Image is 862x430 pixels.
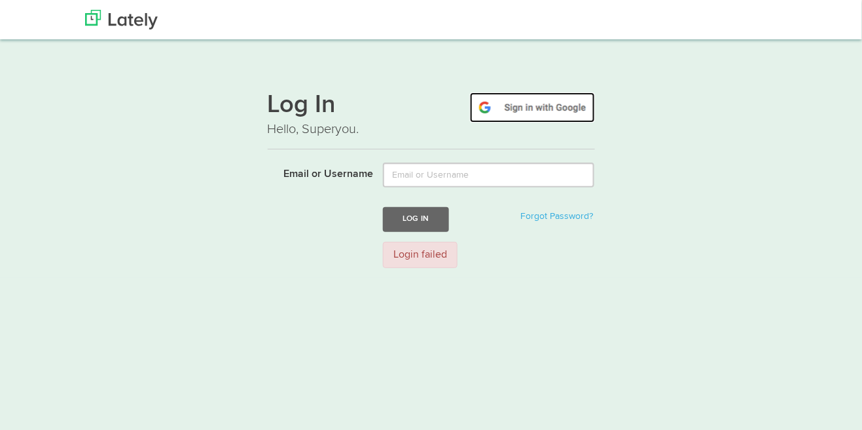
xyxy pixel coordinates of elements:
button: Log In [383,207,448,231]
img: Lately [85,10,158,29]
p: Hello, Superyou. [268,120,595,139]
input: Email or Username [383,163,594,187]
a: Forgot Password? [520,212,593,221]
img: google-signin.png [470,92,595,123]
div: Login failed [383,242,458,269]
label: Email or Username [258,163,374,182]
h1: Log In [268,92,595,120]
